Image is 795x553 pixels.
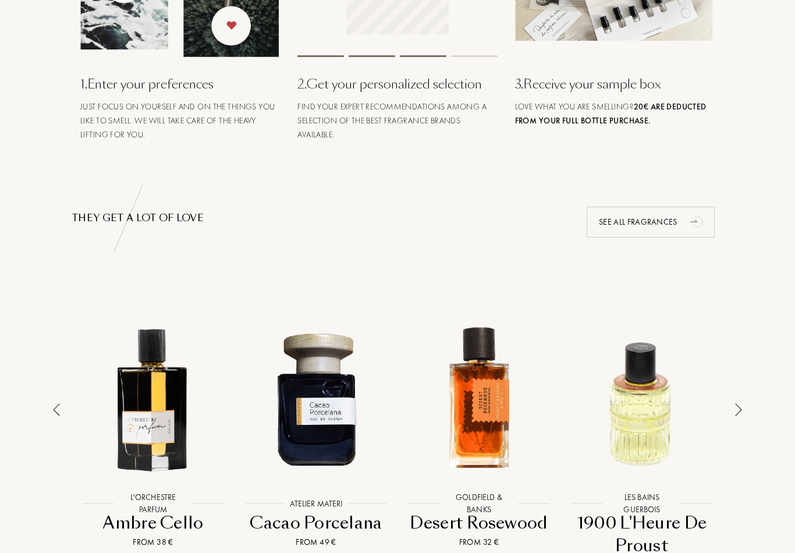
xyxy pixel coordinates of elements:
div: L'Orchestre Parfum [114,491,193,516]
div: See all fragrances [587,207,715,237]
a: See all fragrancesanimation [578,207,723,237]
div: Just focus on yourself and on the things you like to smell. We will take care of the heavy liftin... [80,100,280,141]
div: 2 . Get your personalized selection [297,75,497,94]
div: Goldfield & Banks [440,491,519,516]
div: Ambre Cello [74,512,232,534]
img: arrow_thin_left.png [53,403,60,416]
div: Find your expert recommendations among a selection of the best fragrance brands available. [297,100,497,141]
div: From 49 € [237,536,395,548]
span: Love what you are smelling? [515,101,707,126]
div: 3 . Receive your sample box [515,75,715,94]
div: Les Bains Guerbois [603,491,682,516]
div: Cacao Porcelana [237,512,395,534]
div: animation [686,210,709,233]
div: From 32 € [400,536,558,548]
img: arrow_thin.png [735,403,742,416]
div: From 38 € [74,536,232,548]
div: THEY GET A LOT OF LOVE [72,211,723,225]
div: 1 . Enter your preferences [80,75,280,94]
div: Desert Rosewood [400,512,558,534]
div: Atelier Materi [284,498,349,510]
